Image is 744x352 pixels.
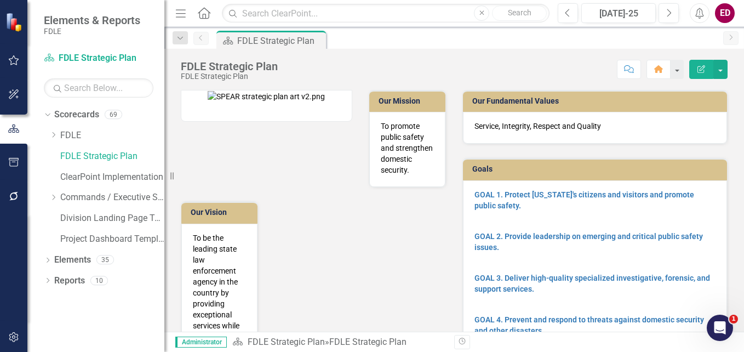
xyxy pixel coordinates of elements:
div: 69 [105,110,122,120]
a: Project Dashboard Template [60,233,164,246]
a: FDLE [60,129,164,142]
h3: Our Mission [379,97,440,105]
iframe: Intercom live chat [707,315,733,341]
div: » [232,336,446,349]
small: FDLE [44,27,140,36]
h3: Our Fundamental Values [472,97,722,105]
a: FDLE Strategic Plan [44,52,153,65]
a: FDLE Strategic Plan [248,337,325,347]
div: FDLE Strategic Plan [181,60,278,72]
a: Scorecards [54,109,99,121]
h3: Goals [472,165,722,173]
button: ED [715,3,735,23]
a: GOAL 1. Protect [US_STATE]'s citizens and visitors and promote public safety. [474,190,694,210]
a: Reports [54,275,85,287]
span: 1 [729,315,738,323]
a: Commands / Executive Support Branch [60,191,164,204]
a: Elements [54,254,91,266]
button: Search [492,5,547,21]
span: Search [508,8,531,17]
a: GOAL 4. Prevent and respond to threats against domestic security and other disasters. [474,315,704,335]
div: [DATE]-25 [585,7,652,20]
a: GOAL 2. Provide leadership on emerging and critical public safety issues. [474,232,703,252]
div: FDLE Strategic Plan [329,337,407,347]
img: ClearPoint Strategy [5,13,25,32]
button: [DATE]-25 [581,3,656,23]
div: FDLE Strategic Plan [181,72,278,81]
a: Division Landing Page Template [60,212,164,225]
input: Search Below... [44,78,153,98]
span: Elements & Reports [44,14,140,27]
span: Administrator [175,337,227,348]
div: 35 [96,256,114,265]
a: ClearPoint Implementation [60,171,164,184]
a: GOAL 3. Deliver high-quality specialized investigative, forensic, and support services. [474,274,710,293]
h3: Our Vision [191,208,252,217]
p: Service, Integrity, Respect and Quality [474,121,716,132]
p: To promote public safety and strengthen domestic security. [381,121,434,175]
a: FDLE Strategic Plan [60,150,164,163]
input: Search ClearPoint... [222,4,550,23]
div: FDLE Strategic Plan [237,34,323,48]
img: SPEAR strategic plan art v2.png [208,91,325,102]
div: 10 [90,276,108,285]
